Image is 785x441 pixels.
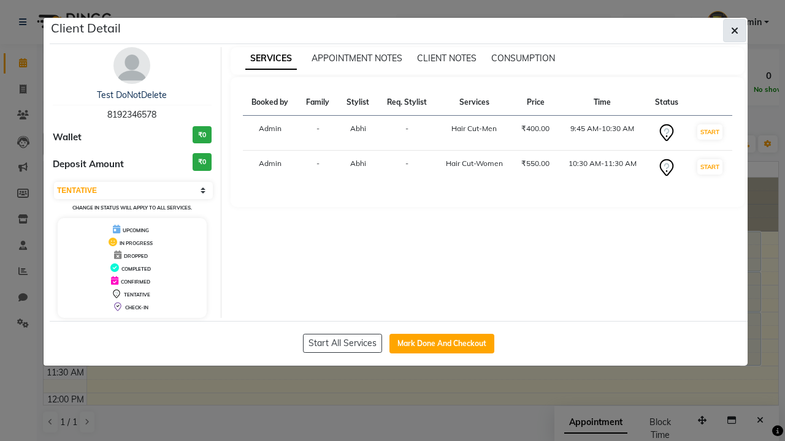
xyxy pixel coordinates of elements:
span: 8192346578 [107,109,156,120]
span: SERVICES [245,48,297,70]
th: Req. Stylist [378,89,436,116]
div: Hair Cut-Women [443,158,505,169]
td: - [297,151,338,186]
button: START [697,159,722,175]
th: Services [436,89,513,116]
td: - [378,151,436,186]
div: Hair Cut-Men [443,123,505,134]
a: Test DoNotDelete [97,89,167,100]
span: CONFIRMED [121,279,150,285]
span: Abhi [350,159,366,168]
span: TENTATIVE [124,292,150,298]
div: ₹550.00 [520,158,551,169]
span: Deposit Amount [53,157,124,171]
span: COMPLETED [121,266,151,272]
th: Stylist [338,89,378,116]
button: Start All Services [303,334,382,353]
h3: ₹0 [193,153,212,171]
span: CHECK-IN [125,304,148,311]
span: Wallet [53,130,82,145]
th: Booked by [243,89,298,116]
div: ₹400.00 [520,123,551,134]
h5: Client Detail [51,19,121,37]
td: Admin [243,116,298,151]
td: - [297,116,338,151]
td: 10:30 AM-11:30 AM [558,151,646,186]
span: Abhi [350,124,366,133]
span: APPOINTMENT NOTES [312,53,402,64]
button: Mark Done And Checkout [389,334,494,353]
span: CLIENT NOTES [417,53,477,64]
span: DROPPED [124,253,148,259]
td: Admin [243,151,298,186]
td: 9:45 AM-10:30 AM [558,116,646,151]
td: - [378,116,436,151]
small: Change in status will apply to all services. [72,205,192,211]
th: Family [297,89,338,116]
button: START [697,124,722,140]
span: UPCOMING [123,227,149,233]
h3: ₹0 [193,126,212,144]
span: IN PROGRESS [120,240,153,246]
th: Status [646,89,687,116]
img: avatar [113,47,150,84]
th: Price [513,89,559,116]
th: Time [558,89,646,116]
span: CONSUMPTION [491,53,555,64]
